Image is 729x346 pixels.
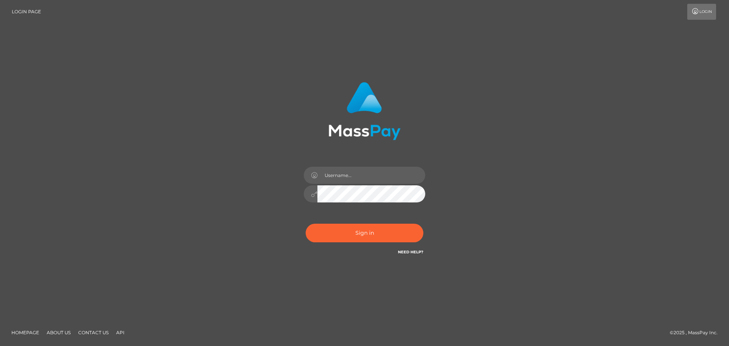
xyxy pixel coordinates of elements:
img: MassPay Login [328,82,401,140]
a: About Us [44,327,74,338]
input: Username... [317,167,425,184]
a: Login Page [12,4,41,20]
div: © 2025 , MassPay Inc. [670,329,723,337]
a: Homepage [8,327,42,338]
button: Sign in [306,224,423,242]
a: API [113,327,128,338]
a: Login [687,4,716,20]
a: Need Help? [398,250,423,254]
a: Contact Us [75,327,112,338]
